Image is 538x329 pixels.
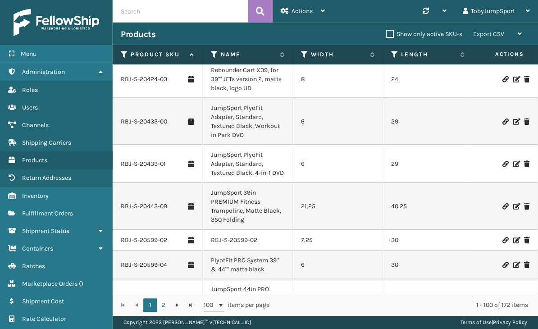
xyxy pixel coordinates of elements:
[22,104,38,111] span: Users
[502,76,508,82] i: Link Product
[22,315,66,323] span: Rate Calculator
[293,60,383,98] td: 8
[293,183,383,230] td: 21.25
[513,119,519,125] i: Edit
[203,230,293,251] td: RBJ-S-20599-02
[173,302,181,309] span: Go to the next page
[282,301,528,310] div: 1 - 100 of 172 items
[121,160,166,169] a: RBJ-S-20433-01
[502,203,508,210] i: Link Product
[14,9,99,36] img: logo
[383,183,473,230] td: 40.25
[22,156,47,164] span: Products
[22,192,49,200] span: Inventory
[502,161,508,167] i: Link Product
[22,210,73,217] span: Fulfillment Orders
[121,75,167,84] a: RBJ-S-20424-03
[524,161,529,167] i: Delete
[386,30,462,38] label: Show only active SKU-s
[513,76,519,82] i: Edit
[131,50,185,59] label: Product SKU
[157,298,170,312] a: 2
[22,86,38,94] span: Roles
[203,145,293,183] td: JumpSport PlyoFit Adapter, Standard, Textured Black, 4-in-1 DVD
[121,29,155,40] h3: Products
[187,302,194,309] span: Go to the last page
[524,262,529,268] i: Delete
[466,47,529,62] span: Actions
[121,202,167,211] a: RBJ-S-20443-09
[383,279,473,317] td: 46
[383,60,473,98] td: 24
[143,298,157,312] a: 1
[460,319,492,325] a: Terms of Use
[121,294,166,303] a: RBJ-S-20665-14
[401,50,456,59] label: Length
[203,279,293,317] td: JumpSport 44in PRO Fitness Trampoline, Matte Black, 550 PRO Folding
[79,280,83,288] span: ( )
[22,280,78,288] span: Marketplace Orders
[204,298,269,312] span: items per page
[121,236,167,245] a: RBJ-S-20599-02
[292,7,313,15] span: Actions
[221,50,275,59] label: Name
[473,30,504,38] span: Export CSV
[170,298,184,312] a: Go to the next page
[22,297,64,305] span: Shipment Cost
[22,139,71,146] span: Shipping Carriers
[502,237,508,243] i: Link Product
[121,260,167,270] a: RBJ-S-20599-04
[383,251,473,279] td: 30
[203,183,293,230] td: JumpSport 39in PREMIUM Fitness Trampoline, Matte Black, 350 Folding
[204,301,217,310] span: 100
[513,262,519,268] i: Edit
[203,251,293,279] td: PlyotFit PRO System 39"" & 44"" matte black
[311,50,365,59] label: Width
[121,117,167,126] a: RBJ-S-20433-00
[22,174,71,182] span: Return Addresses
[22,245,53,252] span: Containers
[524,119,529,125] i: Delete
[293,98,383,145] td: 6
[21,50,36,58] span: Menu
[123,315,251,329] p: Copyright 2023 [PERSON_NAME]™ v [TECHNICAL_ID]
[383,230,473,251] td: 30
[460,315,527,329] div: |
[203,98,293,145] td: JumpSport PlyoFit Adapter, Standard, Textured Black, Workout in Park DVD
[513,203,519,210] i: Edit
[22,262,45,270] span: Batches
[293,279,383,317] td: 23.75
[524,237,529,243] i: Delete
[22,121,49,129] span: Channels
[524,76,529,82] i: Delete
[22,227,69,235] span: Shipment Status
[524,203,529,210] i: Delete
[203,60,293,98] td: Rebounder Cart X39, for 39"" JFTs version 2, matte black, logo UD
[22,68,65,76] span: Administration
[293,145,383,183] td: 6
[502,262,508,268] i: Link Product
[493,319,527,325] a: Privacy Policy
[502,119,508,125] i: Link Product
[293,230,383,251] td: 7.25
[184,298,197,312] a: Go to the last page
[383,145,473,183] td: 29
[383,98,473,145] td: 29
[513,161,519,167] i: Edit
[293,251,383,279] td: 6
[513,237,519,243] i: Edit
